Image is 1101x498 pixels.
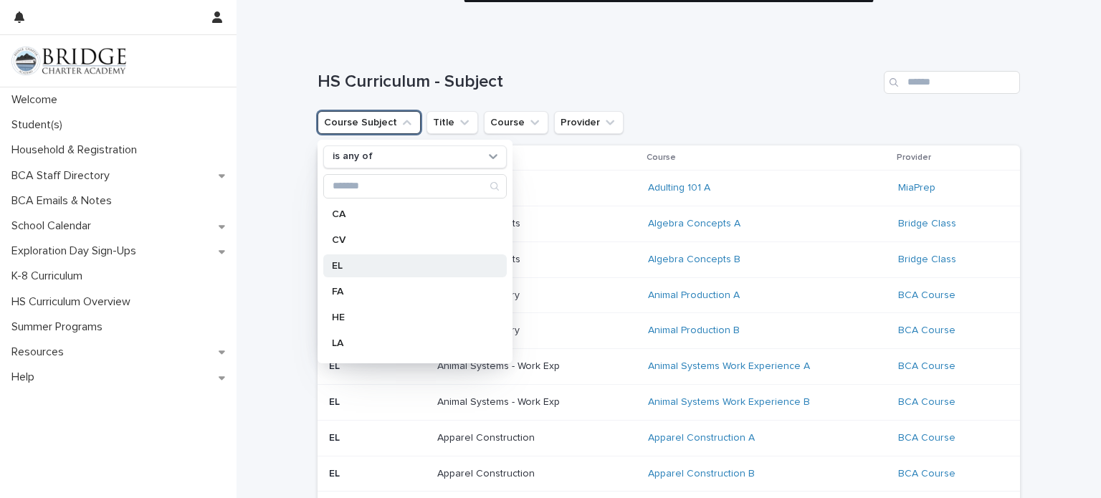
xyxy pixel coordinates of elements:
p: is any of [333,150,373,163]
tr: ELAnimal Systems - Work ExpAnimal Systems Work Experience B BCA Course [318,384,1020,420]
p: Help [6,370,46,384]
a: BCA Course [898,325,955,337]
a: Algebra Concepts B [648,254,740,266]
a: Animal Systems Work Experience A [648,360,810,373]
p: EL [329,396,426,408]
p: EL [329,468,426,480]
p: EL [329,360,426,373]
button: Course Subject [318,111,421,134]
button: Course [484,111,548,134]
a: Apparel Construction A [648,432,755,444]
p: Animal Husbandry [437,289,616,302]
img: V1C1m3IdTEidaUdm9Hs0 [11,47,126,75]
a: BCA Course [898,432,955,444]
tr: ELApparel ConstructionApparel Construction B BCA Course [318,456,1020,492]
p: Animal Systems - Work Exp [437,360,616,373]
p: Welcome [6,93,69,107]
p: Adulting 101 [437,182,616,194]
a: Bridge Class [898,218,956,230]
p: CV [332,235,484,245]
a: BCA Course [898,289,955,302]
p: BCA Staff Directory [6,169,121,183]
p: School Calendar [6,219,103,233]
p: LA [332,338,484,348]
p: Apparel Construction [437,432,616,444]
p: Provider [897,150,931,166]
p: EL [332,261,484,271]
a: Apparel Construction B [648,468,755,480]
p: Apparel Construction [437,468,616,480]
input: Search [324,175,506,198]
p: Exploration Day Sign-Ups [6,244,148,258]
a: Adulting 101 A [648,182,710,194]
p: Resources [6,345,75,359]
a: Algebra Concepts A [648,218,740,230]
p: Summer Programs [6,320,114,334]
p: Household & Registration [6,143,148,157]
p: Student(s) [6,118,74,132]
p: Animal Systems - Work Exp [437,396,616,408]
p: Algebra Concepts [437,254,616,266]
p: EL [329,432,426,444]
p: Animal Husbandry [437,325,616,337]
a: Animal Production B [648,325,740,337]
tr: ELAlgebra ConceptsAlgebra Concepts A Bridge Class [318,206,1020,241]
p: BCA Emails & Notes [6,194,123,208]
div: Search [323,174,507,198]
tr: ELAnimal Systems - Work ExpAnimal Systems Work Experience A BCA Course [318,349,1020,385]
p: HE [332,312,484,322]
p: K-8 Curriculum [6,269,94,283]
tr: ELAnimal HusbandryAnimal Production A BCA Course [318,277,1020,313]
tr: ELAlgebra ConceptsAlgebra Concepts B Bridge Class [318,241,1020,277]
tr: ELAnimal HusbandryAnimal Production B BCA Course [318,313,1020,349]
input: Search [884,71,1020,94]
p: HS Curriculum Overview [6,295,142,309]
button: Provider [554,111,624,134]
a: MiaPrep [898,182,935,194]
a: Animal Systems Work Experience B [648,396,810,408]
button: Title [426,111,478,134]
p: FA [332,287,484,297]
a: BCA Course [898,468,955,480]
a: BCA Course [898,360,955,373]
a: BCA Course [898,396,955,408]
h1: HS Curriculum - Subject [318,72,878,92]
tr: ELAdulting 101Adulting 101 A MiaPrep [318,171,1020,206]
p: Algebra Concepts [437,218,616,230]
a: Animal Production A [648,289,740,302]
tr: ELApparel ConstructionApparel Construction A BCA Course [318,420,1020,456]
p: CA [332,209,484,219]
a: Bridge Class [898,254,956,266]
p: Course [647,150,676,166]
